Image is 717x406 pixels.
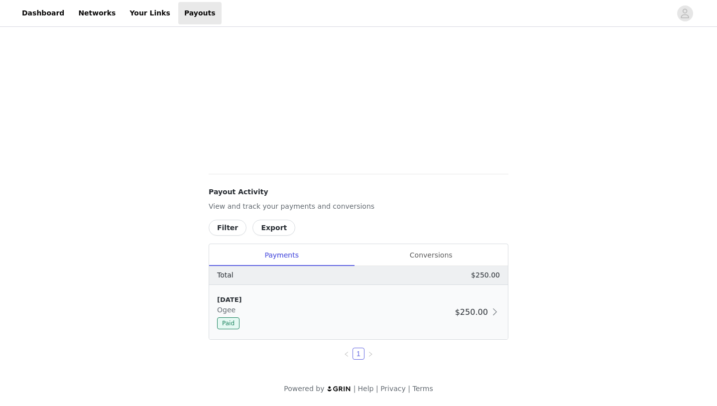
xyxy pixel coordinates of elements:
[178,2,222,24] a: Payouts
[16,2,70,24] a: Dashboard
[354,244,508,267] div: Conversions
[209,244,354,267] div: Payments
[358,385,374,393] a: Help
[217,270,234,280] p: Total
[376,385,378,393] span: |
[471,270,500,280] p: $250.00
[72,2,121,24] a: Networks
[123,2,176,24] a: Your Links
[209,201,508,212] p: View and track your payments and conversions
[209,187,508,197] h4: Payout Activity
[327,386,352,392] img: logo
[209,220,246,236] button: Filter
[408,385,410,393] span: |
[353,348,364,359] a: 1
[367,351,373,357] i: icon: right
[252,220,295,236] button: Export
[380,385,406,393] a: Privacy
[455,307,488,317] span: $250.00
[217,306,239,314] span: Ogee
[364,348,376,360] li: Next Page
[284,385,324,393] span: Powered by
[353,348,364,360] li: 1
[209,285,508,339] div: clickable-list-item
[341,348,353,360] li: Previous Page
[354,385,356,393] span: |
[412,385,433,393] a: Terms
[680,5,690,21] div: avatar
[217,295,451,305] div: [DATE]
[217,317,239,329] span: Paid
[344,351,350,357] i: icon: left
